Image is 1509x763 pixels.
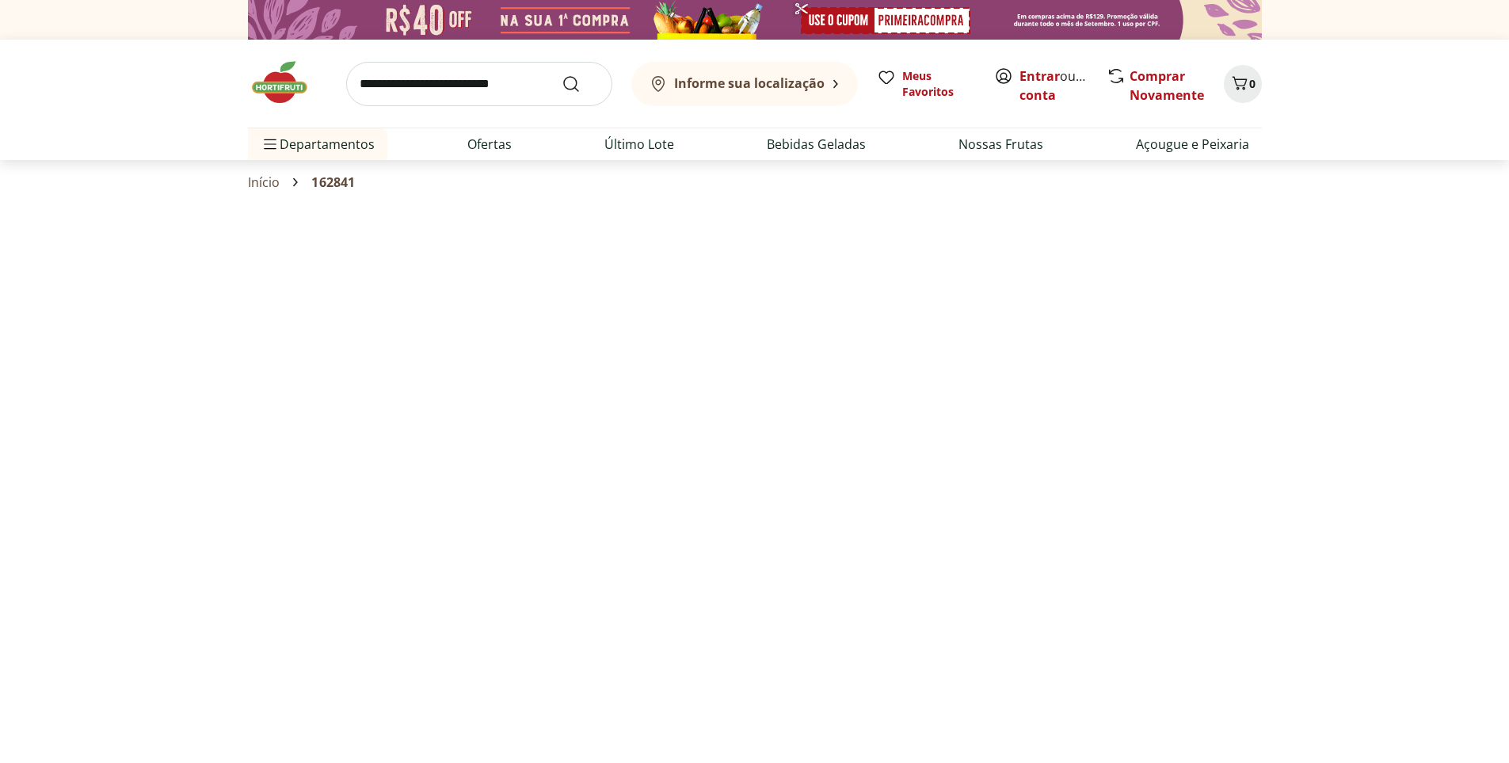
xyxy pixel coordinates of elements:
a: Comprar Novamente [1130,67,1204,104]
a: Nossas Frutas [958,135,1043,154]
input: search [346,62,612,106]
button: Informe sua localização [631,62,858,106]
span: ou [1019,67,1090,105]
a: Entrar [1019,67,1060,85]
a: Criar conta [1019,67,1107,104]
span: Meus Favoritos [902,68,975,100]
span: 162841 [311,175,355,189]
img: Hortifruti [248,59,327,106]
span: 0 [1249,76,1256,91]
a: Açougue e Peixaria [1136,135,1249,154]
a: Início [248,175,280,189]
a: Bebidas Geladas [767,135,866,154]
a: Meus Favoritos [877,68,975,100]
button: Submit Search [562,74,600,93]
button: Carrinho [1224,65,1262,103]
button: Menu [261,125,280,163]
a: Ofertas [467,135,512,154]
b: Informe sua localização [674,74,825,92]
span: Departamentos [261,125,375,163]
a: Último Lote [604,135,674,154]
